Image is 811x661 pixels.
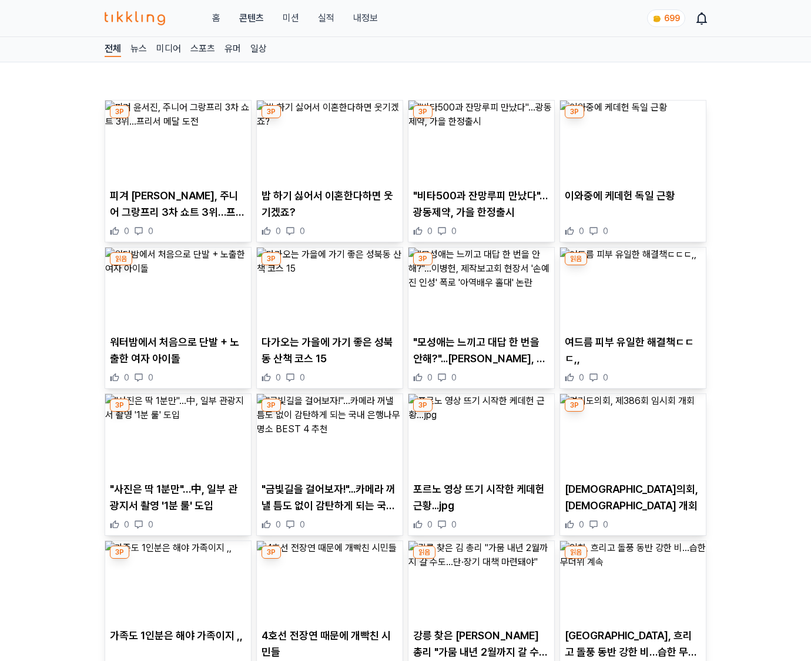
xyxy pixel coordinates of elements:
span: 0 [603,225,608,237]
div: 읽음 여드름 피부 유일한 해결책ㄷㄷㄷ,, 여드름 피부 유일한 해결책ㄷㄷㄷ,, 0 0 [559,247,706,389]
div: 읽음 [565,546,587,559]
span: 0 [451,519,457,530]
p: "금빛길을 걸어보자!"...카메라 꺼낼 틈도 없이 감탄하게 되는 국내 은행나무 명소 BEST 4 추천 [262,481,398,514]
div: 3P [413,399,433,412]
div: 3P 경기도의회, 제386회 임시회 개회 [DEMOGRAPHIC_DATA]의회, [DEMOGRAPHIC_DATA] 개회 0 0 [559,393,706,536]
img: 워터밤에서 처음으로 단발 + 노출한 여자 아이돌 [105,248,251,330]
span: 0 [451,225,457,237]
div: 읽음 워터밤에서 처음으로 단발 + 노출한 여자 아이돌 워터밤에서 처음으로 단발 + 노출한 여자 아이돌 0 0 [105,247,252,389]
div: 읽음 [110,252,132,265]
span: 0 [148,372,153,383]
p: [GEOGRAPHIC_DATA], 흐리고 돌풍 동반 강한 비…습한 무더위 계속 [565,627,701,660]
div: 3P 포르노 영상 뜨기 시작한 케데헌 근황...jpg 포르노 영상 뜨기 시작한 케데헌 근황...jpg 0 0 [408,393,555,536]
p: "비타500과 잔망루피 만났다"…광동제약, 가을 한정출시 [413,188,549,221]
p: 이와중에 케데헌 독일 근황 [565,188,701,204]
img: "사진은 딱 1분만"…中, 일부 관광지서 촬영 '1분 룰' 도입 [105,394,251,476]
div: 3P [262,546,281,559]
span: 0 [579,372,584,383]
div: 3P 밥 하기 싫어서 이혼한다하면 웃기겠죠? 밥 하기 싫어서 이혼한다하면 웃기겠죠? 0 0 [256,100,403,242]
div: 3P [565,399,584,412]
span: 0 [300,372,305,383]
div: 3P [413,105,433,118]
div: 3P [110,546,129,559]
span: 0 [603,372,608,383]
span: 0 [124,372,129,383]
a: 스포츠 [190,42,215,57]
div: 읽음 [413,546,435,559]
span: 0 [300,225,305,237]
img: 다가오는 가을에 가기 좋은 성북동 산책 코스 15 [257,248,403,330]
a: coin 699 [647,9,683,27]
div: 3P 이와중에 케데헌 독일 근황 이와중에 케데헌 독일 근황 0 0 [559,100,706,242]
img: 가족도 1인분은 해야 가족이지 ,, [105,541,251,623]
p: 강릉 찾은 [PERSON_NAME] 총리 "가뭄 내년 2월까지 갈 수도…단·장기 대책 마련돼야" [413,627,549,660]
img: "금빛길을 걸어보자!"...카메라 꺼낼 틈도 없이 감탄하게 되는 국내 은행나무 명소 BEST 4 추천 [257,394,403,476]
img: 여드름 피부 유일한 해결책ㄷㄷㄷ,, [560,248,706,330]
p: 워터밤에서 처음으로 단발 + 노출한 여자 아이돌 [110,334,246,367]
img: 4호선 전장연 때문에 개빡친 시민들 [257,541,403,623]
div: 읽음 [565,252,587,265]
img: 티끌링 [105,11,165,25]
p: 가족도 1인분은 해야 가족이지 ,, [110,627,246,644]
p: "모성애는 느끼고 대답 한 번을 안해?"...[PERSON_NAME], 제작보고회 현장서 '손예진 인성' 폭로 '아역배우 [PERSON_NAME]' 논란 [413,334,549,367]
div: 3P [262,252,281,265]
div: 3P [262,399,281,412]
div: 3P "사진은 딱 1분만"…中, 일부 관광지서 촬영 '1분 룰' 도입 "사진은 딱 1분만"…中, 일부 관광지서 촬영 '1분 룰' 도입 0 0 [105,393,252,536]
span: 0 [124,519,129,530]
img: coin [652,14,662,24]
img: "비타500과 잔망루피 만났다"…광동제약, 가을 한정출시 [408,101,554,183]
div: 3P [262,105,281,118]
img: 강릉 찾은 김 총리 "가뭄 내년 2월까지 갈 수도…단·장기 대책 마련돼야" [408,541,554,623]
img: 이와중에 케데헌 독일 근황 [560,101,706,183]
span: 0 [276,519,281,530]
img: 피겨 윤서진, 주니어 그랑프리 3차 쇼트 3위…프리서 메달 도전 [105,101,251,183]
a: 유머 [224,42,241,57]
span: 0 [603,519,608,530]
a: 전체 [105,42,121,57]
img: 경기도의회, 제386회 임시회 개회 [560,394,706,476]
div: 3P 다가오는 가을에 가기 좋은 성북동 산책 코스 15 다가오는 가을에 가기 좋은 성북동 산책 코스 15 0 0 [256,247,403,389]
span: 0 [276,372,281,383]
span: 0 [579,519,584,530]
span: 0 [148,519,153,530]
span: 0 [124,225,129,237]
a: 콘텐츠 [239,11,264,25]
img: 인천, 흐리고 돌풍 동반 강한 비…습한 무더위 계속 [560,541,706,623]
span: 0 [276,225,281,237]
span: 699 [664,14,680,23]
p: 4호선 전장연 때문에 개빡친 시민들 [262,627,398,660]
div: 3P [110,399,129,412]
p: "사진은 딱 1분만"…中, 일부 관광지서 촬영 '1분 룰' 도입 [110,481,246,514]
div: 3P [413,252,433,265]
img: 밥 하기 싫어서 이혼한다하면 웃기겠죠? [257,101,403,183]
div: 3P "금빛길을 걸어보자!"...카메라 꺼낼 틈도 없이 감탄하게 되는 국내 은행나무 명소 BEST 4 추천 "금빛길을 걸어보자!"...카메라 꺼낼 틈도 없이 감탄하게 되는 국... [256,393,403,536]
p: 다가오는 가을에 가기 좋은 성북동 산책 코스 15 [262,334,398,367]
span: 0 [451,372,457,383]
span: 0 [427,372,433,383]
img: "모성애는 느끼고 대답 한 번을 안해?"...이병헌, 제작보고회 현장서 '손예진 인성' 폭로 '아역배우 홀대' 논란 [408,248,554,330]
div: 3P [565,105,584,118]
p: 피겨 [PERSON_NAME], 주니어 그랑프리 3차 쇼트 3위…프리서 메달 도전 [110,188,246,221]
div: 3P [110,105,129,118]
div: 3P "비타500과 잔망루피 만났다"…광동제약, 가을 한정출시 "비타500과 잔망루피 만났다"…광동제약, 가을 한정출시 0 0 [408,100,555,242]
img: 포르노 영상 뜨기 시작한 케데헌 근황...jpg [408,394,554,476]
a: 미디어 [156,42,181,57]
div: 3P 피겨 윤서진, 주니어 그랑프리 3차 쇼트 3위…프리서 메달 도전 피겨 [PERSON_NAME], 주니어 그랑프리 3차 쇼트 3위…프리서 메달 도전 0 0 [105,100,252,242]
a: 뉴스 [130,42,147,57]
p: 밥 하기 싫어서 이혼한다하면 웃기겠죠? [262,188,398,221]
span: 0 [427,225,433,237]
button: 미션 [283,11,299,25]
a: 홈 [212,11,220,25]
span: 0 [300,519,305,530]
p: [DEMOGRAPHIC_DATA]의회, [DEMOGRAPHIC_DATA] 개회 [565,481,701,514]
span: 0 [148,225,153,237]
span: 0 [579,225,584,237]
div: 3P "모성애는 느끼고 대답 한 번을 안해?"...이병헌, 제작보고회 현장서 '손예진 인성' 폭로 '아역배우 홀대' 논란 "모성애는 느끼고 대답 한 번을 안해?"...[PER... [408,247,555,389]
span: 0 [427,519,433,530]
a: 실적 [318,11,334,25]
a: 내정보 [353,11,378,25]
p: 여드름 피부 유일한 해결책ㄷㄷㄷ,, [565,334,701,367]
p: 포르노 영상 뜨기 시작한 케데헌 근황...jpg [413,481,549,514]
a: 일상 [250,42,267,57]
